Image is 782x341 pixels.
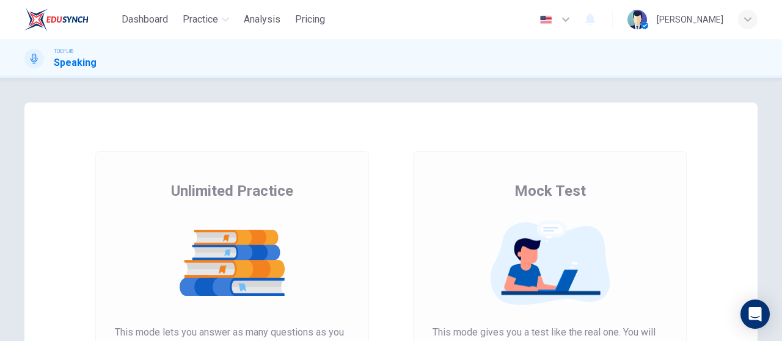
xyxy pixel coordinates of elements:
[538,15,554,24] img: en
[295,12,325,27] span: Pricing
[740,300,770,329] div: Open Intercom Messenger
[514,181,586,201] span: Mock Test
[239,9,285,31] button: Analysis
[244,12,280,27] span: Analysis
[24,7,117,32] a: EduSynch logo
[24,7,89,32] img: EduSynch logo
[117,9,173,31] button: Dashboard
[290,9,330,31] button: Pricing
[627,10,647,29] img: Profile picture
[122,12,168,27] span: Dashboard
[178,9,234,31] button: Practice
[183,12,218,27] span: Practice
[171,181,293,201] span: Unlimited Practice
[54,56,97,70] h1: Speaking
[54,47,73,56] span: TOEFL®
[657,12,723,27] div: [PERSON_NAME]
